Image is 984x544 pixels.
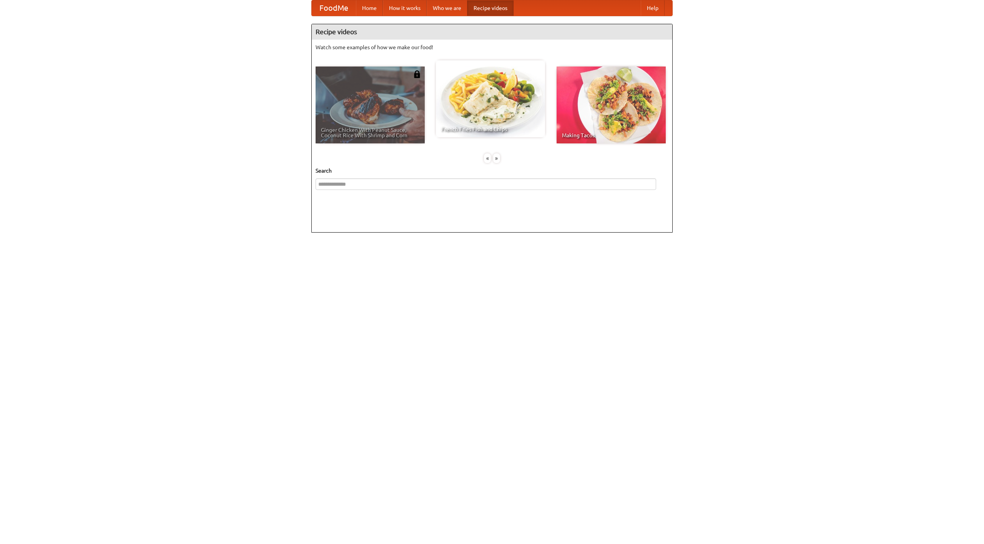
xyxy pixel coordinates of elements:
div: » [493,153,500,163]
p: Watch some examples of how we make our food! [316,43,668,51]
a: Making Tacos [557,67,666,143]
h4: Recipe videos [312,24,672,40]
a: How it works [383,0,427,16]
span: French Fries Fish and Chips [441,126,540,132]
img: 483408.png [413,70,421,78]
a: FoodMe [312,0,356,16]
a: Recipe videos [467,0,514,16]
a: French Fries Fish and Chips [436,60,545,137]
a: Home [356,0,383,16]
div: « [484,153,491,163]
a: Help [641,0,665,16]
h5: Search [316,167,668,175]
span: Making Tacos [562,133,660,138]
a: Who we are [427,0,467,16]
